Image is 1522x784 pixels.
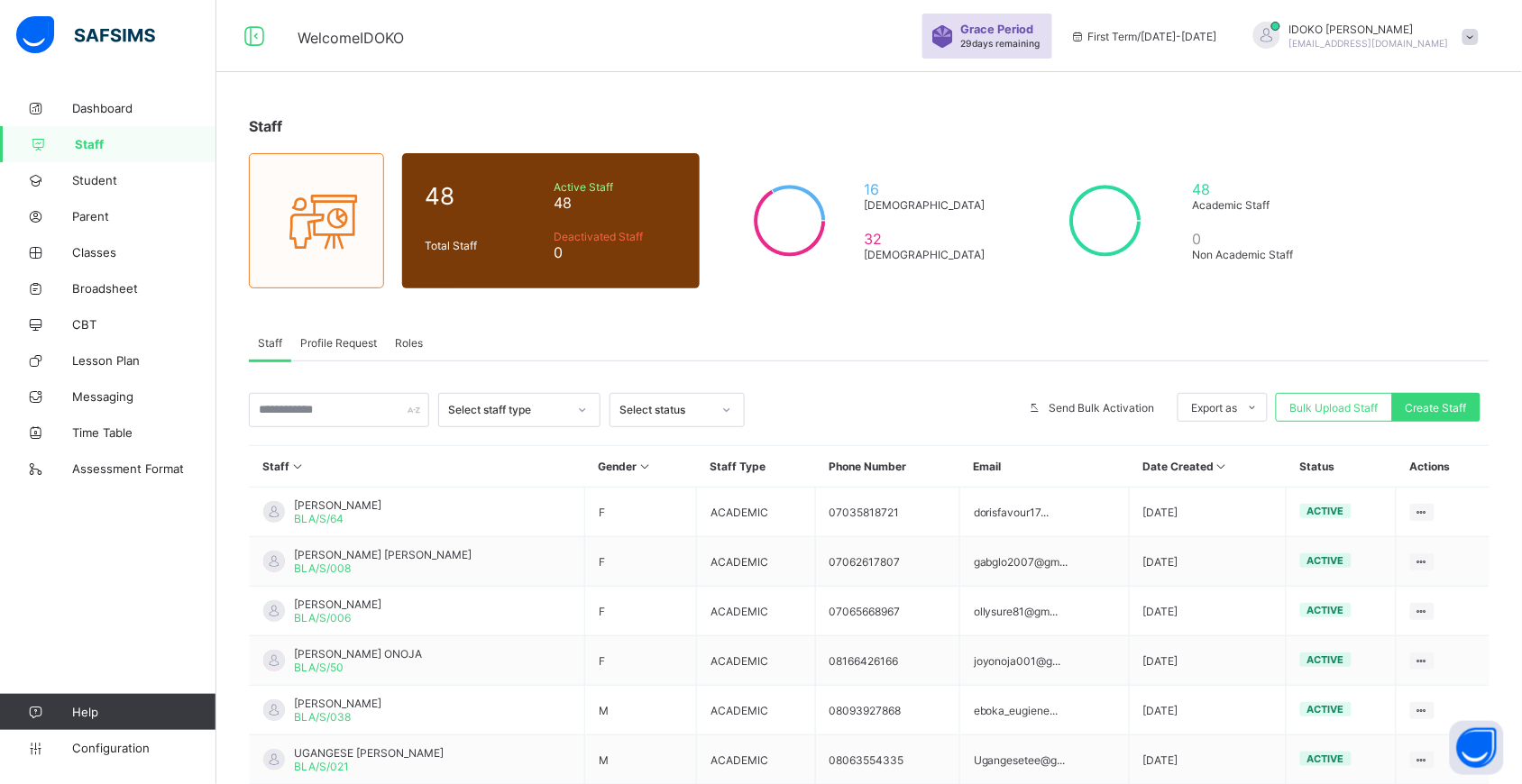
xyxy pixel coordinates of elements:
span: 48 [1193,180,1308,198]
span: Parent [72,209,216,223]
span: active [1307,703,1344,716]
span: Staff [258,336,282,350]
th: Gender [585,446,697,488]
th: Actions [1396,446,1490,488]
span: Deactivated Staff [554,230,677,243]
span: Time Table [72,425,216,440]
td: 08166426166 [815,636,959,686]
span: Dashboard [72,101,216,115]
span: Messaging [72,389,216,404]
td: eboka_eugiene... [959,686,1129,735]
td: 07035818721 [815,488,959,537]
td: F [585,636,697,686]
span: Export as [1192,401,1238,415]
span: 48 [554,194,677,212]
td: ACADEMIC [697,587,815,636]
span: 48 [425,182,545,210]
span: active [1307,752,1344,765]
td: [DATE] [1130,488,1287,537]
td: [DATE] [1130,686,1287,735]
span: CBT [72,317,216,332]
span: Configuration [72,741,215,755]
th: Email [959,446,1129,488]
td: [DATE] [1130,587,1287,636]
td: 08093927868 [815,686,959,735]
i: Sort in Ascending Order [637,460,653,473]
span: Academic Staff [1193,198,1308,212]
td: ACADEMIC [697,686,815,735]
span: [PERSON_NAME] [294,597,381,611]
span: Welcome IDOKO [298,29,404,47]
span: active [1307,505,1344,517]
span: Profile Request [300,336,377,350]
td: M [585,686,697,735]
span: [DEMOGRAPHIC_DATA] [864,248,993,261]
span: BLA/S/038 [294,710,351,724]
td: 07065668967 [815,587,959,636]
span: Staff [249,117,282,135]
td: ollysure81@gm... [959,587,1129,636]
span: UGANGESE [PERSON_NAME] [294,746,444,760]
span: session/term information [1070,30,1217,43]
td: dorisfavour17... [959,488,1129,537]
span: active [1307,604,1344,616]
span: active [1307,554,1344,567]
span: Classes [72,245,216,260]
span: IDOKO [PERSON_NAME] [1289,23,1449,36]
th: Phone Number [815,446,959,488]
i: Sort in Ascending Order [290,460,306,473]
button: Open asap [1450,721,1504,775]
img: safsims [16,16,155,54]
span: [PERSON_NAME] [294,697,381,710]
div: Total Staff [420,234,549,257]
span: 29 days remaining [961,38,1041,49]
span: active [1307,653,1344,666]
td: ACADEMIC [697,636,815,686]
span: Active Staff [554,180,677,194]
span: [EMAIL_ADDRESS][DOMAIN_NAME] [1289,38,1449,49]
span: BLA/S/006 [294,611,351,624]
td: gabglo2007@gm... [959,537,1129,587]
span: [PERSON_NAME] ONOJA [294,647,422,661]
span: [DEMOGRAPHIC_DATA] [864,198,993,212]
span: Staff [75,137,216,151]
span: 32 [864,230,993,248]
th: Staff [250,446,585,488]
td: 07062617807 [815,537,959,587]
span: Send Bulk Activation [1050,401,1155,415]
span: Create Staff [1406,401,1467,415]
td: F [585,537,697,587]
th: Status [1287,446,1397,488]
span: Roles [395,336,423,350]
td: F [585,488,697,537]
td: [DATE] [1130,537,1287,587]
div: IDOKOGLORIA [1235,22,1488,51]
td: joyonoja001@g... [959,636,1129,686]
span: Broadsheet [72,281,216,296]
span: [PERSON_NAME] [PERSON_NAME] [294,548,472,561]
i: Sort in Ascending Order [1215,460,1230,473]
th: Staff Type [697,446,815,488]
td: [DATE] [1130,636,1287,686]
td: F [585,587,697,636]
img: sticker-purple.71386a28dfed39d6af7621340158ba97.svg [931,25,954,48]
div: Select staff type [448,404,567,417]
span: 0 [554,243,677,261]
span: BLA/S/64 [294,512,344,525]
span: BLA/S/50 [294,661,344,674]
span: Lesson Plan [72,353,216,368]
span: 16 [864,180,993,198]
span: Bulk Upload Staff [1290,401,1379,415]
span: [PERSON_NAME] [294,498,381,512]
span: Non Academic Staff [1193,248,1308,261]
span: Student [72,173,216,187]
span: Assessment Format [72,461,216,476]
span: Help [72,705,215,719]
td: ACADEMIC [697,537,815,587]
th: Date Created [1130,446,1287,488]
span: 0 [1193,230,1308,248]
span: Grace Period [961,23,1034,36]
div: Select status [619,404,711,417]
span: BLA/S/008 [294,561,351,575]
span: BLA/S/021 [294,760,349,773]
